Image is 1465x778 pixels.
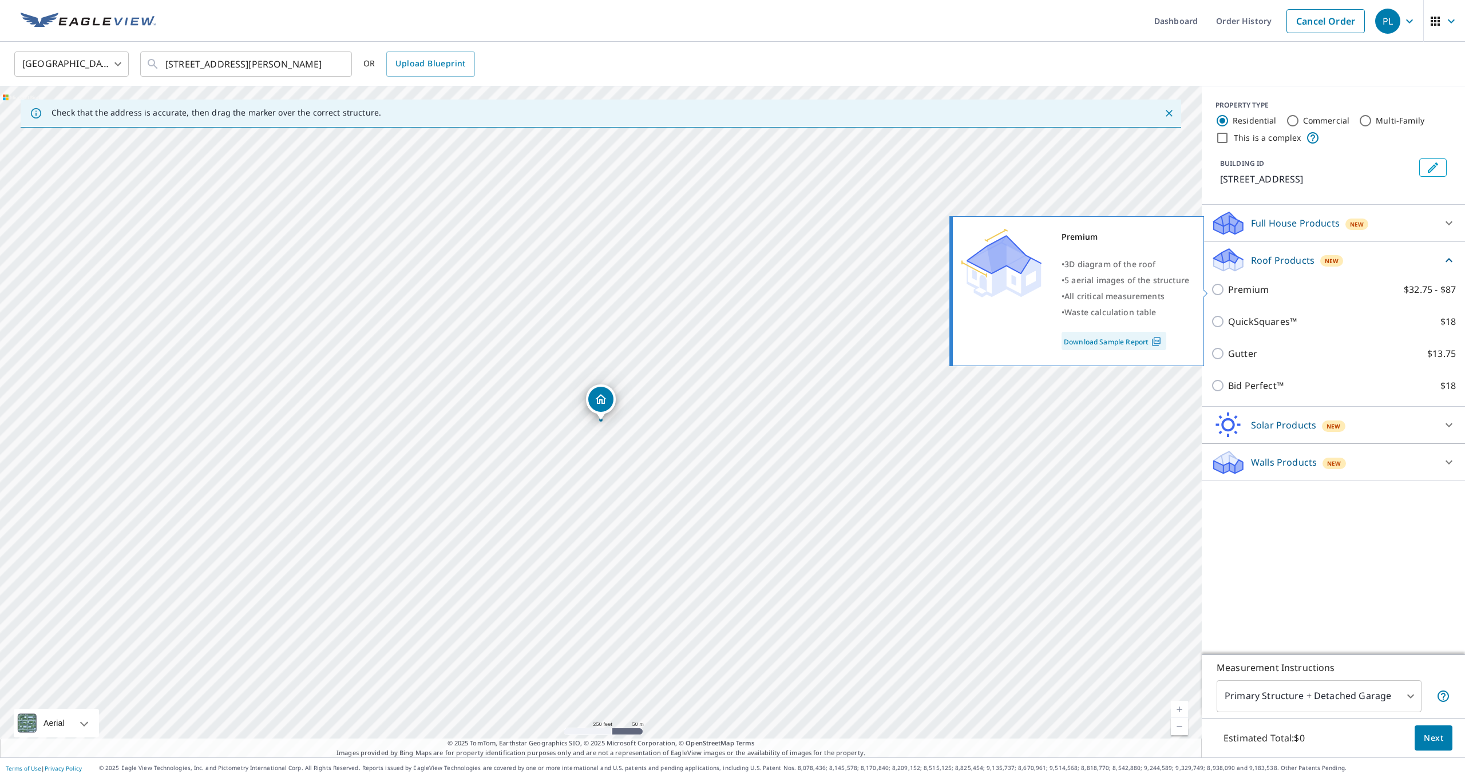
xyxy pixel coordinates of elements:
div: • [1062,304,1189,320]
span: New [1327,459,1341,468]
p: QuickSquares™ [1228,315,1297,328]
p: Check that the address is accurate, then drag the marker over the correct structure. [52,108,381,118]
p: Premium [1228,283,1269,296]
img: Pdf Icon [1149,336,1164,347]
p: Estimated Total: $0 [1214,725,1314,751]
a: Upload Blueprint [386,51,474,77]
p: $32.75 - $87 [1404,283,1456,296]
div: Roof ProductsNew [1211,247,1456,273]
div: Primary Structure + Detached Garage [1217,680,1422,712]
div: Premium [1062,229,1189,245]
div: Walls ProductsNew [1211,448,1456,476]
p: © 2025 Eagle View Technologies, Inc. and Pictometry International Corp. All Rights Reserved. Repo... [99,764,1459,772]
button: Next [1415,725,1452,751]
span: 3D diagram of the roof [1064,259,1155,269]
div: Full House ProductsNew [1211,209,1456,237]
span: Next [1424,731,1443,745]
span: New [1350,220,1364,229]
button: Edit building 1 [1419,158,1447,177]
p: $18 [1440,379,1456,392]
a: Terms [736,739,755,747]
span: New [1325,256,1339,265]
p: [STREET_ADDRESS] [1220,172,1415,186]
a: Current Level 17, Zoom In [1171,701,1188,718]
span: © 2025 TomTom, Earthstar Geographics SIO, © 2025 Microsoft Corporation, © [448,739,755,748]
a: Terms of Use [6,764,41,772]
a: Download Sample Report [1062,332,1166,350]
div: • [1062,272,1189,288]
p: Full House Products [1251,216,1340,230]
div: PL [1375,9,1400,34]
p: $13.75 [1427,347,1456,360]
a: Cancel Order [1286,9,1365,33]
div: OR [363,51,475,77]
span: Upload Blueprint [395,57,465,71]
a: Current Level 17, Zoom Out [1171,718,1188,735]
input: Search by address or latitude-longitude [165,48,328,80]
p: Walls Products [1251,455,1317,469]
img: Premium [961,229,1042,297]
div: Dropped pin, building 1, Residential property, 352 Chestnut Ridge Dr Magnolia, DE 19962 [586,384,616,420]
span: Your report will include the primary structure and a detached garage if one exists. [1436,689,1450,703]
p: | [6,765,82,772]
div: • [1062,288,1189,304]
div: Solar ProductsNew [1211,411,1456,439]
div: Aerial [14,709,99,737]
button: Close [1162,106,1177,121]
a: Privacy Policy [45,764,82,772]
div: [GEOGRAPHIC_DATA] [14,48,129,80]
p: Gutter [1228,347,1257,360]
div: Aerial [40,709,68,737]
span: Waste calculation table [1064,307,1156,317]
label: Commercial [1303,115,1350,126]
p: Roof Products [1251,253,1314,267]
div: • [1062,256,1189,272]
span: New [1327,422,1340,431]
div: PROPERTY TYPE [1215,100,1451,110]
img: EV Logo [21,13,156,30]
label: Multi-Family [1376,115,1424,126]
p: $18 [1440,315,1456,328]
span: 5 aerial images of the structure [1064,275,1189,285]
p: Measurement Instructions [1217,661,1450,674]
p: Solar Products [1251,418,1316,432]
p: Bid Perfect™ [1228,379,1284,392]
span: All critical measurements [1064,291,1165,301]
p: BUILDING ID [1220,158,1264,168]
a: OpenStreetMap [686,739,734,747]
label: Residential [1233,115,1277,126]
label: This is a complex [1234,132,1301,144]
